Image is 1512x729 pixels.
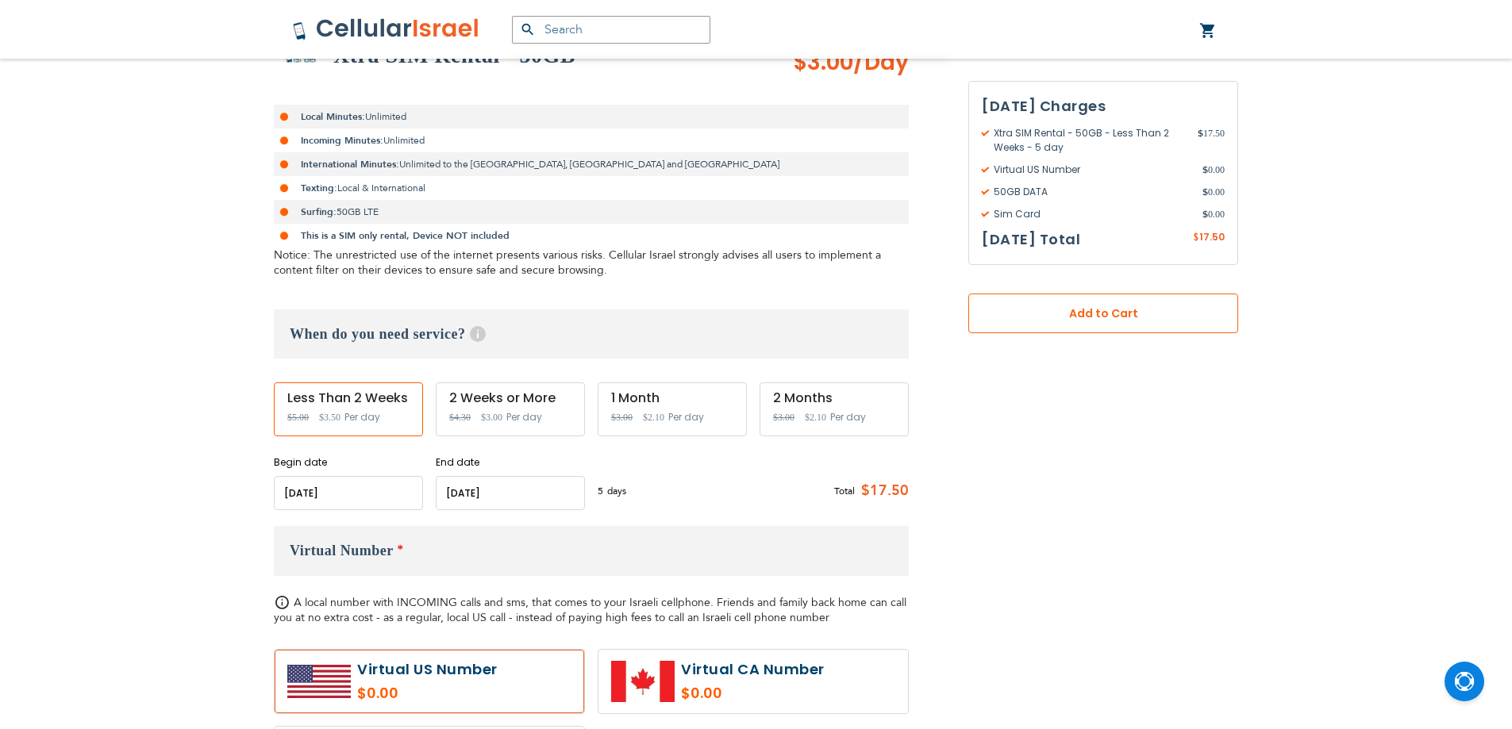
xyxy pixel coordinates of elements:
span: $17.50 [855,479,909,503]
div: 1 Month [611,391,733,405]
div: 2 Months [773,391,895,405]
span: Per day [506,410,542,424]
div: Less Than 2 Weeks [287,391,410,405]
span: $3.50 [319,412,340,423]
span: $3.00 [773,412,794,423]
span: 5 [598,484,607,498]
h3: When do you need service? [274,309,909,359]
span: Per day [830,410,866,424]
span: 50GB DATA [982,185,1202,199]
span: Add to Cart [1021,305,1186,322]
span: $ [1198,126,1203,140]
span: Per day [344,410,380,424]
span: 0.00 [1202,185,1225,199]
strong: Local Minutes: [301,110,365,123]
strong: Incoming Minutes: [301,134,383,147]
span: Sim Card [982,207,1202,221]
li: Local & International [274,176,909,200]
span: /Day [853,47,909,79]
button: Add to Cart [968,294,1238,333]
input: MM/DD/YYYY [436,476,585,510]
img: Cellular Israel Logo [292,17,480,41]
span: $ [1193,231,1199,245]
span: Virtual Number [290,543,394,558]
div: Notice: The unrestricted use of the internet presents various risks. Cellular Israel strongly adv... [274,247,909,278]
label: End date [436,455,585,470]
span: 0.00 [1202,207,1225,221]
span: $ [1202,163,1208,177]
span: $3.00 [611,412,633,423]
div: 2 Weeks or More [449,391,571,405]
span: $3.00 [481,412,502,423]
li: 50GB LTE [274,200,909,224]
span: A local number with INCOMING calls and sms, that comes to your Israeli cellphone. Friends and fam... [274,595,906,625]
strong: International Minutes: [301,158,399,171]
h3: [DATE] Total [982,228,1080,251]
span: $2.10 [805,412,826,423]
span: Total [834,484,855,498]
li: Unlimited [274,105,909,129]
input: MM/DD/YYYY [274,476,423,510]
label: Begin date [274,455,423,470]
span: Help [470,326,486,342]
span: $3.00 [793,47,909,79]
h3: [DATE] Charges [982,94,1225,118]
li: Unlimited [274,129,909,152]
span: 17.50 [1199,230,1225,244]
input: Search [512,16,710,44]
span: days [607,484,626,498]
span: $ [1202,185,1208,199]
strong: This is a SIM only rental, Device NOT included [301,229,510,242]
strong: Surfing: [301,205,337,218]
span: $4.30 [449,412,471,423]
span: Xtra SIM Rental - 50GB - Less Than 2 Weeks - 5 day [982,126,1198,155]
span: $ [1202,207,1208,221]
span: 0.00 [1202,163,1225,177]
strong: Texting: [301,182,337,194]
span: Virtual US Number [982,163,1202,177]
span: Per day [668,410,704,424]
span: $2.10 [643,412,664,423]
span: $5.00 [287,412,309,423]
span: 17.50 [1198,126,1225,155]
li: Unlimited to the [GEOGRAPHIC_DATA], [GEOGRAPHIC_DATA] and [GEOGRAPHIC_DATA] [274,152,909,176]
